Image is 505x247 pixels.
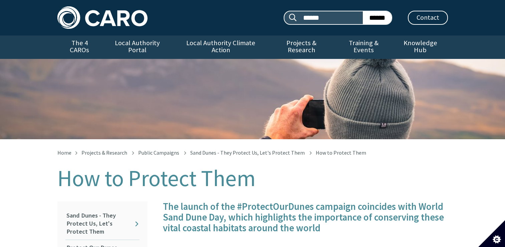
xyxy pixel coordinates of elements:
a: Training & Events [334,35,393,59]
a: Projects & Research [81,149,127,156]
span: How to Protect Them [316,149,366,156]
a: Public Campaigns [138,149,179,156]
a: The 4 CAROs [57,35,102,59]
h1: How to Protect Them [57,166,448,191]
a: Sand Dunes - They Protect Us, Let's Protect Them [190,149,305,156]
a: Home [57,149,71,156]
img: Caro logo [57,6,148,29]
h4: The launch of the #ProtectOurDunes campaign coincides with World Sand Dune Day, which highlights ... [163,201,448,233]
a: Local Authority Portal [102,35,173,59]
button: Set cookie preferences [478,220,505,247]
a: Sand Dunes - They Protect Us, Let's Protect Them [65,208,140,240]
a: Knowledge Hub [393,35,448,59]
a: Local Authority Climate Action [173,35,268,59]
a: Contact [408,11,448,25]
a: Projects & Research [268,35,334,59]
